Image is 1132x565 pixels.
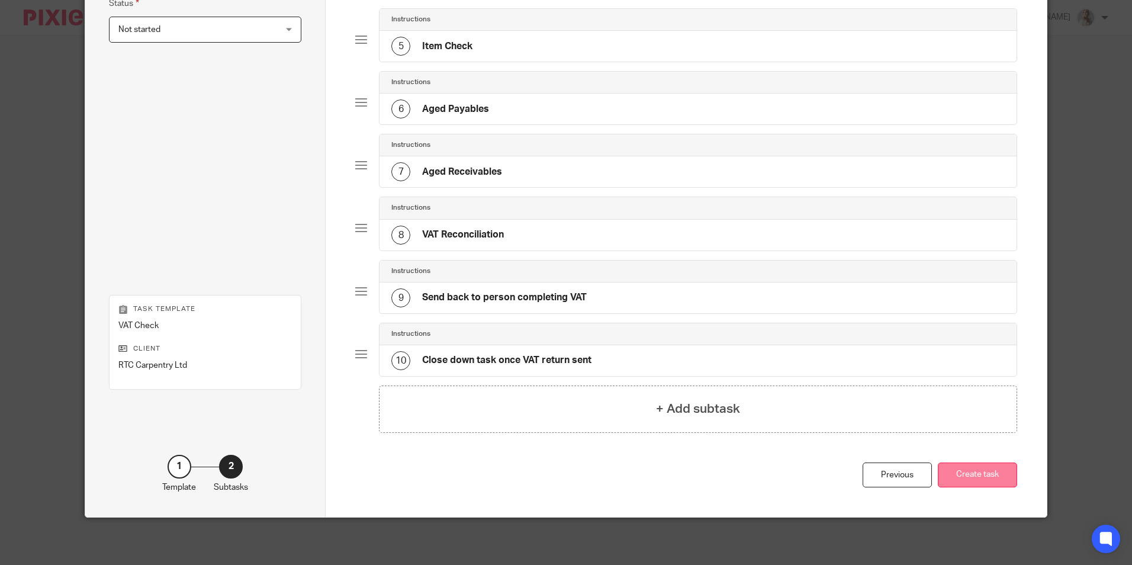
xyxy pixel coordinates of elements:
h4: Instructions [391,203,430,213]
h4: Close down task once VAT return sent [422,354,591,367]
h4: Aged Receivables [422,166,502,178]
button: Create task [938,463,1017,488]
div: 1 [168,455,191,479]
p: Task template [118,304,292,314]
p: RTC Carpentry Ltd [118,359,292,371]
div: 8 [391,226,410,245]
div: 7 [391,162,410,181]
h4: Aged Payables [422,103,489,115]
p: Template [162,481,196,493]
h4: Send back to person completing VAT [422,291,587,304]
h4: Instructions [391,15,430,24]
span: Not started [118,25,160,34]
p: Client [118,344,292,354]
div: 2 [219,455,243,479]
h4: Item Check [422,40,472,53]
h4: VAT Reconciliation [422,229,504,241]
div: Previous [863,463,932,488]
h4: Instructions [391,140,430,150]
p: Subtasks [214,481,248,493]
h4: Instructions [391,78,430,87]
h4: + Add subtask [656,400,740,418]
div: 9 [391,288,410,307]
div: 5 [391,37,410,56]
div: 6 [391,99,410,118]
h4: Instructions [391,329,430,339]
h4: Instructions [391,267,430,276]
p: VAT Check [118,320,292,332]
div: 10 [391,351,410,370]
